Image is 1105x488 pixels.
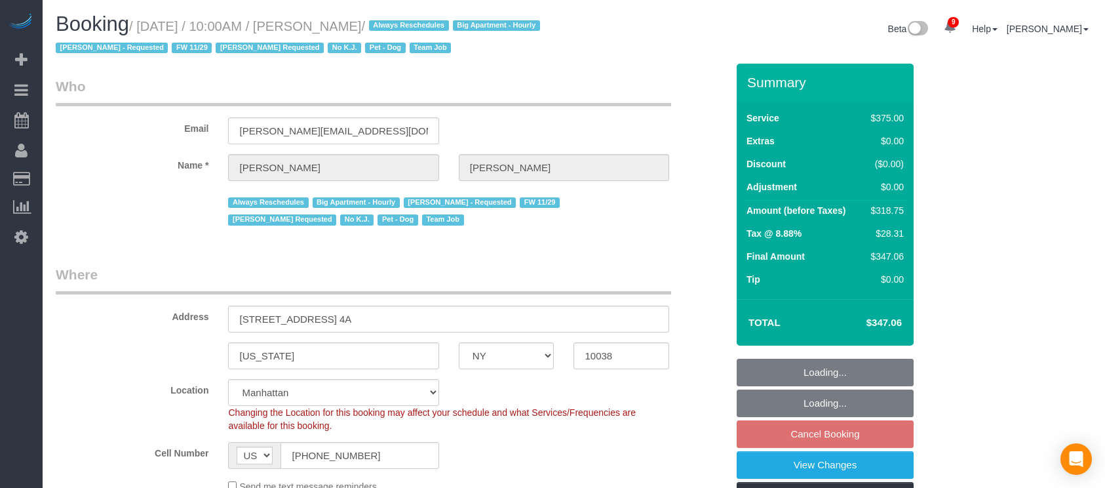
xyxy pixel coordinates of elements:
img: New interface [906,21,928,38]
input: Zip Code [573,342,669,369]
label: Discount [746,157,786,171]
small: / [DATE] / 10:00AM / [PERSON_NAME] [56,19,544,56]
h4: $347.06 [827,317,902,329]
legend: Where [56,265,671,295]
div: $375.00 [866,112,904,125]
label: Service [746,112,779,125]
label: Tax @ 8.88% [746,227,802,240]
label: Amount (before Taxes) [746,204,845,217]
div: $0.00 [866,134,904,148]
span: Big Apartment - Hourly [313,197,400,208]
span: [PERSON_NAME] - Requested [404,197,516,208]
a: View Changes [737,451,914,479]
span: Booking [56,12,129,35]
span: Always Reschedules [369,20,449,31]
span: Team Job [422,214,464,225]
div: Open Intercom Messenger [1060,443,1092,475]
h3: Summary [747,75,907,90]
span: No K.J. [328,43,361,53]
div: $0.00 [866,180,904,193]
div: ($0.00) [866,157,904,171]
a: 9 [937,13,963,42]
strong: Total [748,317,781,328]
label: Name * [46,154,218,172]
span: Pet - Dog [365,43,405,53]
span: Changing the Location for this booking may affect your schedule and what Services/Frequencies are... [228,407,636,431]
img: Automaid Logo [8,13,34,31]
input: Cell Number [281,442,438,469]
label: Location [46,379,218,397]
span: Always Reschedules [228,197,308,208]
span: 9 [948,17,959,28]
span: [PERSON_NAME] - Requested [56,43,168,53]
label: Cell Number [46,442,218,460]
span: [PERSON_NAME] Requested [216,43,324,53]
input: First Name [228,154,438,181]
label: Tip [746,273,760,286]
label: Extras [746,134,775,148]
label: Email [46,117,218,135]
span: Team Job [410,43,452,53]
input: Email [228,117,438,144]
a: Beta [888,24,929,34]
div: $28.31 [866,227,904,240]
span: No K.J. [340,214,374,225]
div: $318.75 [866,204,904,217]
label: Final Amount [746,250,805,263]
input: City [228,342,438,369]
label: Address [46,306,218,323]
div: $0.00 [866,273,904,286]
span: Big Apartment - Hourly [453,20,540,31]
legend: Who [56,77,671,106]
a: Help [972,24,998,34]
span: [PERSON_NAME] Requested [228,214,336,225]
div: $347.06 [866,250,904,263]
a: [PERSON_NAME] [1007,24,1089,34]
label: Adjustment [746,180,797,193]
span: FW 11/29 [172,43,212,53]
span: Pet - Dog [378,214,417,225]
input: Last Name [459,154,669,181]
span: FW 11/29 [520,197,560,208]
